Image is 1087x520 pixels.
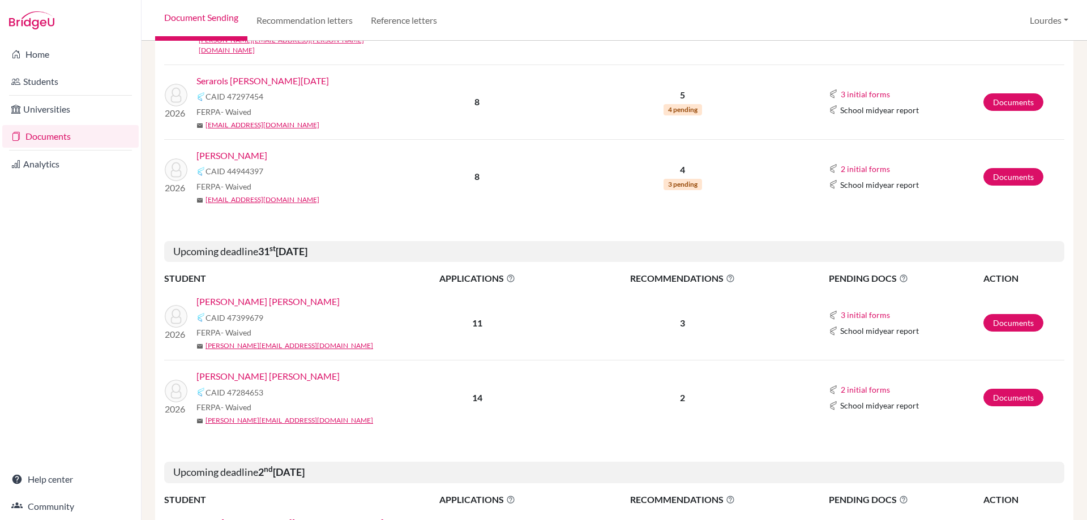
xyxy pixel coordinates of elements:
[664,104,702,115] span: 4 pending
[829,311,838,320] img: Common App logo
[206,165,263,177] span: CAID 44944397
[196,149,267,162] a: [PERSON_NAME]
[196,92,206,101] img: Common App logo
[840,399,919,411] span: School midyear report
[221,402,251,412] span: - Waived
[196,122,203,129] span: mail
[165,402,187,416] p: 2026
[564,493,801,506] span: RECOMMENDATIONS
[206,386,263,398] span: CAID 47284653
[829,89,838,98] img: Common App logo
[2,153,139,175] a: Analytics
[206,91,263,102] span: CAID 47297454
[2,468,139,491] a: Help center
[164,492,391,507] th: STUDENT
[983,314,1043,332] a: Documents
[564,316,801,330] p: 3
[829,385,838,394] img: Common App logo
[983,93,1043,111] a: Documents
[206,120,319,130] a: [EMAIL_ADDRESS][DOMAIN_NAME]
[391,493,563,506] span: APPLICATIONS
[196,343,203,350] span: mail
[840,179,919,191] span: School midyear report
[164,241,1064,263] h5: Upcoming deadline
[1025,10,1073,31] button: Lourdes
[196,295,340,308] a: [PERSON_NAME] [PERSON_NAME]
[840,162,891,175] button: 2 initial forms
[165,106,187,120] p: 2026
[983,271,1064,286] th: ACTION
[2,125,139,148] a: Documents
[9,11,54,29] img: Bridge-U
[258,245,307,257] b: 31 [DATE]
[221,107,251,117] span: - Waived
[206,341,373,351] a: [PERSON_NAME][EMAIL_ADDRESS][DOMAIN_NAME]
[164,462,1064,483] h5: Upcoming deadline
[564,163,801,177] p: 4
[2,43,139,66] a: Home
[472,317,482,328] b: 11
[196,326,251,338] span: FERPA
[196,313,206,322] img: Common App logo
[196,369,340,383] a: [PERSON_NAME] [PERSON_NAME]
[840,104,919,116] span: School midyear report
[840,308,891,321] button: 3 initial forms
[196,106,251,118] span: FERPA
[196,401,251,413] span: FERPA
[199,35,399,55] a: [PERSON_NAME][EMAIL_ADDRESS][PERSON_NAME][DOMAIN_NAME]
[165,158,187,181] img: Serarols Suárez, Mariana
[164,271,391,286] th: STUDENT
[829,164,838,173] img: Common App logo
[221,182,251,191] span: - Waived
[196,197,203,204] span: mail
[258,466,305,478] b: 2 [DATE]
[206,415,373,426] a: [PERSON_NAME][EMAIL_ADDRESS][DOMAIN_NAME]
[2,98,139,121] a: Universities
[221,328,251,337] span: - Waived
[564,391,801,405] p: 2
[196,418,203,424] span: mail
[196,181,251,192] span: FERPA
[264,465,273,474] sup: nd
[983,492,1064,507] th: ACTION
[840,383,891,396] button: 2 initial forms
[983,168,1043,186] a: Documents
[474,96,480,107] b: 8
[196,167,206,176] img: Common App logo
[165,305,187,328] img: Angelucci Maestre, Alessandra
[2,495,139,518] a: Community
[165,380,187,402] img: Zamora Beltranena, Maria Jose
[564,272,801,285] span: RECOMMENDATIONS
[474,171,480,182] b: 8
[829,493,982,506] span: PENDING DOCS
[206,195,319,205] a: [EMAIL_ADDRESS][DOMAIN_NAME]
[2,70,139,93] a: Students
[472,392,482,403] b: 14
[829,401,838,410] img: Common App logo
[165,84,187,106] img: Serarols Pacas, Lucia
[206,312,263,324] span: CAID 47399679
[829,272,982,285] span: PENDING DOCS
[165,328,187,341] p: 2026
[564,88,801,102] p: 5
[840,325,919,337] span: School midyear report
[664,179,702,190] span: 3 pending
[196,388,206,397] img: Common App logo
[840,88,891,101] button: 3 initial forms
[269,244,276,253] sup: st
[829,105,838,114] img: Common App logo
[165,181,187,195] p: 2026
[983,389,1043,406] a: Documents
[391,272,563,285] span: APPLICATIONS
[829,180,838,189] img: Common App logo
[196,74,329,88] a: Serarols [PERSON_NAME][DATE]
[829,326,838,336] img: Common App logo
